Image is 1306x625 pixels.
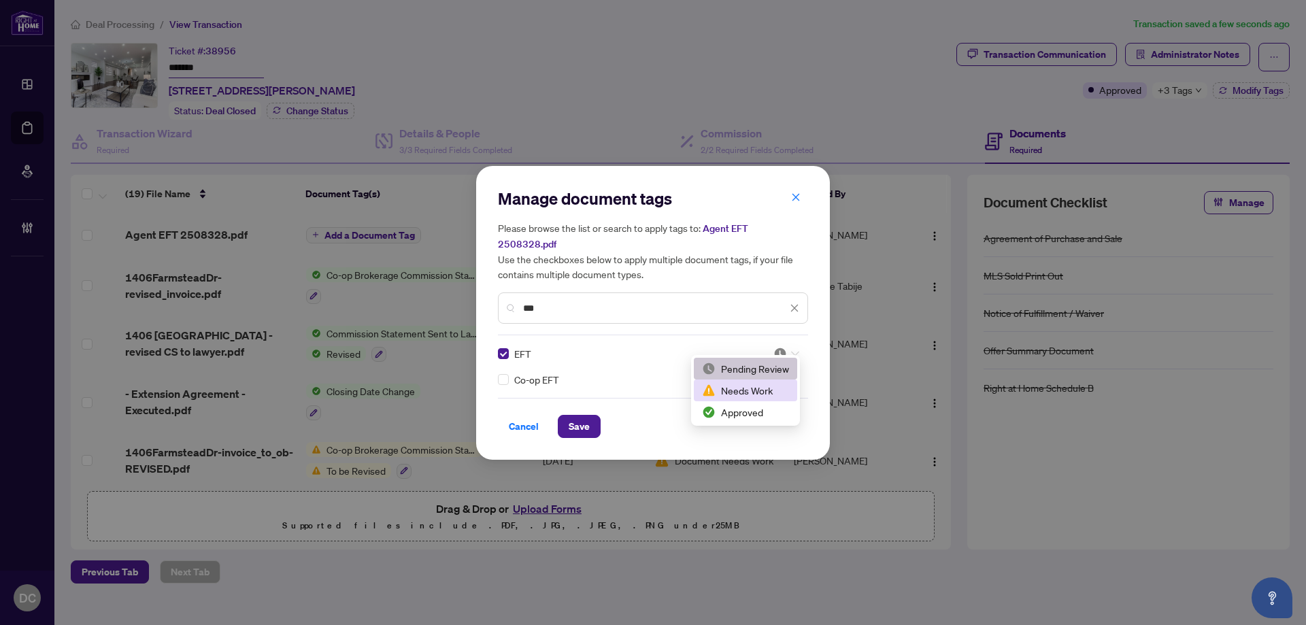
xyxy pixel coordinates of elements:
div: Needs Work [702,383,789,398]
span: Pending Review [773,347,799,360]
span: Cancel [509,416,539,437]
span: close [790,303,799,313]
button: Open asap [1252,577,1292,618]
div: Approved [694,401,797,423]
h5: Please browse the list or search to apply tags to: Use the checkboxes below to apply multiple doc... [498,220,808,282]
span: EFT [514,346,531,361]
span: Save [569,416,590,437]
img: status [702,362,716,375]
img: status [702,384,716,397]
button: Cancel [498,415,550,438]
div: Pending Review [694,358,797,379]
img: status [773,347,787,360]
span: Co-op EFT [514,372,559,387]
div: Pending Review [702,361,789,376]
div: Approved [702,405,789,420]
span: Agent EFT 2508328.pdf [498,222,748,250]
button: Save [558,415,601,438]
div: Needs Work [694,379,797,401]
img: status [702,405,716,419]
span: close [791,192,801,202]
h2: Manage document tags [498,188,808,209]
